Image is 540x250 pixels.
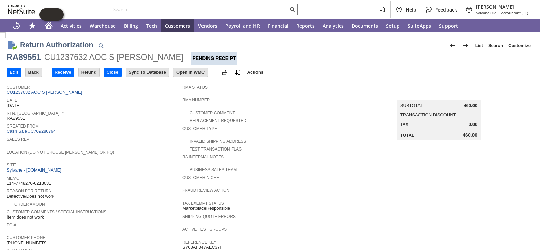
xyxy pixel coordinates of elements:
[182,245,222,250] span: SY68AF347AEC37F
[7,163,16,167] a: Site
[7,103,21,108] span: [DATE]
[7,150,114,155] a: Location (Do Not Choose [PERSON_NAME] or HQ)
[142,19,161,32] a: Tech
[400,133,414,138] a: Total
[7,240,46,246] span: [PHONE_NUMBER]
[39,8,64,21] iframe: Click here to launch Oracle Guided Learning Help Panel
[182,214,236,219] a: Shipping Quote Errors
[476,4,528,10] span: [PERSON_NAME]
[57,19,86,32] a: Activities
[400,103,423,108] a: Subtotal
[182,126,217,131] a: Customer Type
[7,210,106,214] a: Customer Comments / Special Instructions
[173,68,208,77] input: Open In WMC
[7,116,25,121] span: RA89551
[234,68,242,76] img: add-record.svg
[8,5,35,14] svg: logo
[26,68,42,77] input: Back
[165,23,190,29] span: Customers
[161,19,194,32] a: Customers
[194,19,221,32] a: Vendors
[448,42,456,50] img: Previous
[464,103,477,108] span: 460.00
[7,124,39,129] a: Created From
[498,10,500,15] span: -
[245,70,266,75] a: Actions
[469,122,477,127] span: 0.00
[182,98,210,103] a: RMA Number
[124,23,138,29] span: Billing
[439,23,458,29] span: Support
[182,240,216,245] a: Reference Key
[7,223,16,227] a: PO #
[182,188,230,193] a: Fraud Review Action
[404,19,435,32] a: SuiteApps
[86,19,120,32] a: Warehouse
[182,85,208,90] a: RMA Status
[182,201,224,206] a: Tax Exempt Status
[486,40,506,51] a: Search
[52,68,74,77] input: Receive
[90,23,116,29] span: Warehouse
[104,68,121,77] input: Close
[7,194,54,199] span: Defective/Does not work
[7,129,56,134] a: Cash Sale #C709280794
[7,98,17,103] a: Date
[7,235,45,240] a: Customer Phone
[190,147,242,152] a: Test Transaction Flag
[268,23,288,29] span: Financial
[7,176,19,181] a: Memo
[182,155,224,159] a: RA Internal Notes
[191,52,237,65] div: Pending Receipt
[7,167,63,173] a: Sylvane - [DOMAIN_NAME]
[198,23,217,29] span: Vendors
[182,206,230,211] span: MarketplaceResponsible
[463,132,477,138] span: 460.00
[52,8,64,21] span: Oracle Guided Learning Widget. To move around, please hold and drag
[40,19,57,32] a: Home
[7,189,52,194] a: Reason For Return
[45,22,53,30] svg: Home
[501,10,528,15] span: Accountant (F1)
[397,90,481,100] caption: Summary
[288,5,296,14] svg: Search
[382,19,404,32] a: Setup
[406,6,416,13] span: Help
[319,19,348,32] a: Analytics
[386,23,400,29] span: Setup
[190,167,237,172] a: Business Sales Team
[7,68,21,77] input: Edit
[7,85,30,90] a: Customer
[44,52,183,63] div: CU1237632 AOC S [PERSON_NAME]
[476,10,497,15] span: Sylvane Old
[120,19,142,32] a: Billing
[400,112,456,117] a: Transaction Discount
[400,122,408,127] a: Tax
[112,5,288,14] input: Search
[7,111,64,116] a: Rtn. [GEOGRAPHIC_DATA]. #
[408,23,431,29] span: SuiteApps
[435,6,457,13] span: Feedback
[14,202,47,207] a: Order Amount
[7,90,84,95] a: CU1237632 AOC S [PERSON_NAME]
[7,137,29,142] a: Sales Rep
[352,23,378,29] span: Documents
[462,42,470,50] img: Next
[220,68,228,76] img: print.svg
[146,23,157,29] span: Tech
[323,23,344,29] span: Analytics
[292,19,319,32] a: Reports
[12,22,20,30] svg: Recent Records
[506,40,533,51] a: Customize
[221,19,264,32] a: Payroll and HR
[20,39,93,50] h1: Return Authorization
[348,19,382,32] a: Documents
[24,19,40,32] div: Shortcuts
[190,118,246,123] a: Replacement Requested
[28,22,36,30] svg: Shortcuts
[190,111,235,115] a: Customer Comment
[97,42,105,50] img: Quick Find
[264,19,292,32] a: Financial
[190,139,246,144] a: Invalid Shipping Address
[473,40,486,51] a: List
